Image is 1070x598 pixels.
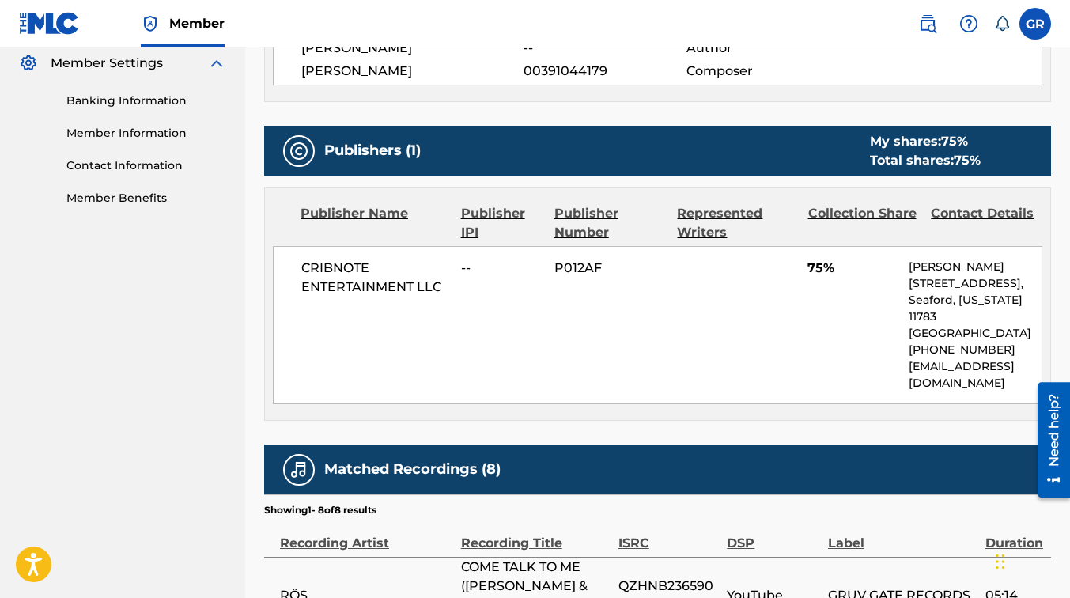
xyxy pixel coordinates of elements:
h5: Publishers (1) [324,142,421,160]
a: Contact Information [66,157,226,174]
span: P012AF [554,259,665,278]
div: Contact Details [931,204,1042,242]
span: Author [686,39,834,58]
a: Member Information [66,125,226,142]
div: DSP [727,517,820,553]
h5: Matched Recordings (8) [324,460,501,479]
span: CRIBNOTE ENTERTAINMENT LLC [301,259,449,297]
iframe: Chat Widget [991,522,1070,598]
div: Publisher Name [301,204,449,242]
div: Recording Title [461,517,611,553]
span: -- [524,39,686,58]
img: expand [207,54,226,73]
div: Represented Writers [677,204,796,242]
div: User Menu [1019,8,1051,40]
span: [PERSON_NAME] [301,62,524,81]
img: Publishers [289,142,308,161]
span: Composer [686,62,834,81]
div: Publisher IPI [461,204,543,242]
p: [STREET_ADDRESS], [909,275,1042,292]
span: [PERSON_NAME] [301,39,524,58]
div: Collection Share [808,204,920,242]
iframe: Resource Center [1026,376,1070,503]
img: search [918,14,937,33]
div: Publisher Number [554,204,666,242]
p: [PERSON_NAME] [909,259,1042,275]
img: Top Rightsholder [141,14,160,33]
span: -- [461,259,543,278]
div: Total shares: [870,151,981,170]
span: 75% [807,259,896,278]
p: [EMAIL_ADDRESS][DOMAIN_NAME] [909,358,1042,392]
p: Showing 1 - 8 of 8 results [264,503,376,517]
span: 00391044179 [524,62,686,81]
a: Banking Information [66,93,226,109]
div: Label [828,517,977,553]
a: Member Benefits [66,190,226,206]
div: Drag [996,538,1005,585]
div: Help [953,8,985,40]
span: Member [169,14,225,32]
a: Public Search [912,8,943,40]
img: MLC Logo [19,12,80,35]
span: Member Settings [51,54,163,73]
p: [PHONE_NUMBER] [909,342,1042,358]
div: Notifications [994,16,1010,32]
img: Member Settings [19,54,38,73]
span: 75 % [941,134,968,149]
span: 75 % [954,153,981,168]
p: Seaford, [US_STATE] 11783 [909,292,1042,325]
div: My shares: [870,132,981,151]
p: [GEOGRAPHIC_DATA] [909,325,1042,342]
img: Matched Recordings [289,460,308,479]
div: ISRC [618,517,720,553]
div: Duration [985,517,1043,553]
div: Recording Artist [280,517,453,553]
img: help [959,14,978,33]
